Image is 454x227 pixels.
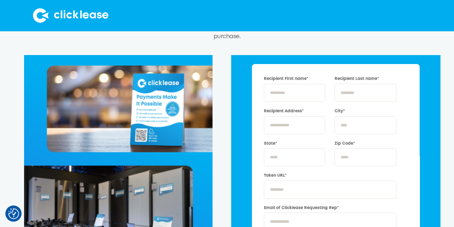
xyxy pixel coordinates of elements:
[334,76,396,82] label: Recipient Last name*
[334,108,396,114] label: City*
[264,205,396,211] label: Email of Clicklease Requesting Rep*
[264,173,396,179] label: Token URL*
[264,108,325,114] label: Recipient Address*
[8,208,19,219] button: Consent Preferences
[264,76,325,82] label: Recipient First name*
[8,208,19,219] img: Revisit consent button
[264,141,325,147] label: State*
[33,8,108,23] img: Clicklease logo
[334,141,396,147] label: Zip Code*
